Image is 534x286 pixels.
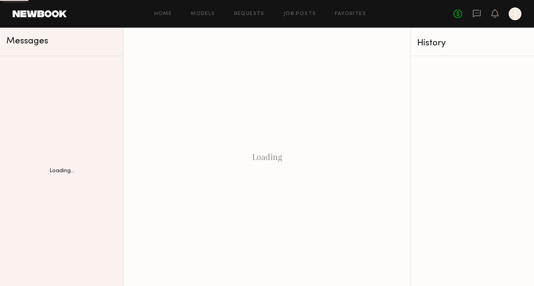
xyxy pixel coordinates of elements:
[191,11,215,17] a: Models
[6,37,48,46] span: Messages
[234,11,265,17] a: Requests
[509,8,521,20] a: J
[124,28,410,286] div: Loading
[335,11,366,17] a: Favorites
[49,168,74,174] div: Loading...
[284,11,316,17] a: Job Posts
[417,39,528,48] div: History
[154,11,172,17] a: Home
